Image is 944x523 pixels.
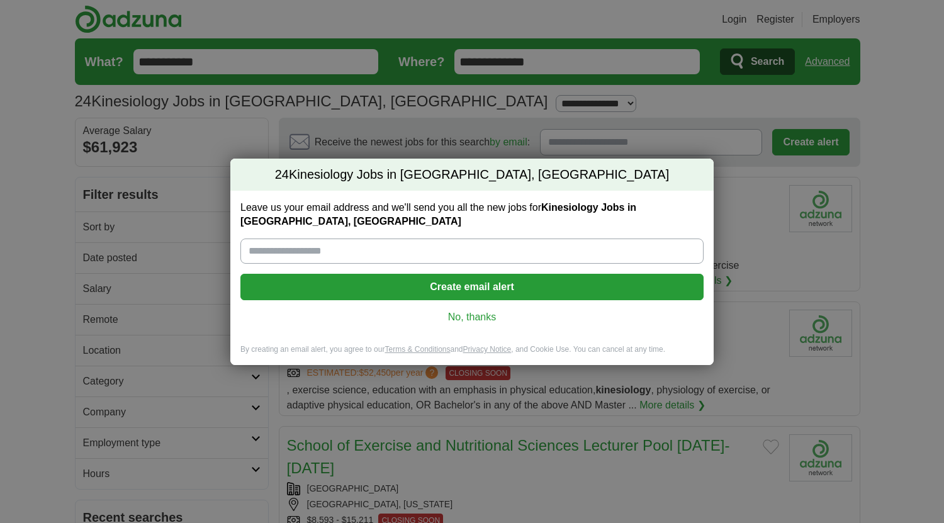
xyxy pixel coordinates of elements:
[230,159,714,191] h2: Kinesiology Jobs in [GEOGRAPHIC_DATA], [GEOGRAPHIC_DATA]
[463,345,512,354] a: Privacy Notice
[385,345,450,354] a: Terms & Conditions
[240,274,704,300] button: Create email alert
[275,166,289,184] span: 24
[240,201,704,228] label: Leave us your email address and we'll send you all the new jobs for
[230,344,714,365] div: By creating an email alert, you agree to our and , and Cookie Use. You can cancel at any time.
[250,310,694,324] a: No, thanks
